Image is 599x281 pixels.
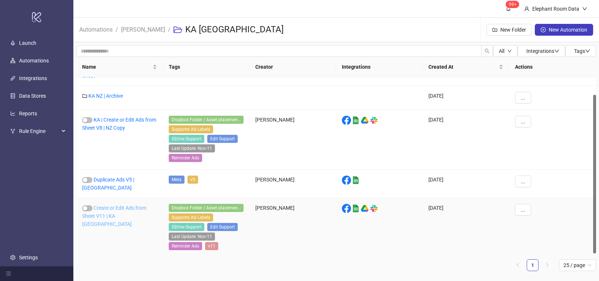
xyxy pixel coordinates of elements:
[169,144,215,152] span: Last Update: Nov-11
[185,24,284,36] h3: KA [GEOGRAPHIC_DATA]
[423,170,509,198] div: [DATE]
[169,176,185,184] span: Meta
[423,198,509,258] div: [DATE]
[521,119,525,125] span: ...
[521,207,525,213] span: ...
[518,45,565,57] button: Integrationsdown
[515,116,531,127] button: ...
[78,25,114,33] a: Automations
[19,111,37,116] a: Reports
[541,259,553,271] button: right
[249,170,336,198] div: [PERSON_NAME]
[169,213,213,221] span: Supports Ad Labels
[515,176,531,187] button: ...
[506,6,511,11] span: bell
[512,259,524,271] button: left
[249,57,336,77] th: Creator
[207,223,238,231] span: Edit Support
[493,45,518,57] button: Alldown
[207,135,238,143] span: Edit Support
[205,242,218,250] span: v11
[6,271,11,276] span: menu-fold
[526,48,559,54] span: Integrations
[559,259,596,271] div: Page Size
[535,24,593,36] button: New Automation
[521,179,525,184] span: ...
[549,27,587,33] span: New Automation
[169,204,244,212] span: Dropbox Folder / Asset placement detection
[515,204,531,216] button: ...
[10,129,15,134] span: fork
[515,92,531,104] button: ...
[512,259,524,271] li: Previous Page
[486,24,532,36] button: New Folder
[120,25,167,33] a: [PERSON_NAME]
[428,63,497,71] span: Created At
[554,48,559,54] span: down
[19,93,46,99] a: Data Stores
[507,49,512,53] span: down
[574,48,590,54] span: Tags
[19,255,38,260] a: Settings
[249,110,336,170] div: [PERSON_NAME]
[82,63,151,71] span: Name
[524,6,529,11] span: user
[249,198,336,258] div: [PERSON_NAME]
[19,75,47,81] a: Integrations
[76,57,163,77] th: Name
[541,27,546,32] span: plus-circle
[82,205,146,227] a: Create or Edit Ads from Sheet V11 | KA [GEOGRAPHIC_DATA]
[169,233,215,241] span: Last Update: Nov-11
[169,154,202,162] span: Reminder Ads
[169,125,213,133] span: Supports Ad Labels
[423,86,509,110] div: [DATE]
[529,5,582,13] div: Elephant Room Data
[485,48,490,54] span: search
[19,58,49,64] a: Automations
[187,176,198,184] span: v5
[82,93,87,98] span: folder
[527,260,538,271] a: 1
[169,242,202,250] span: Reminder Ads
[169,116,244,124] span: Dropbox Folder / Asset placement detection
[499,48,504,54] span: All
[545,263,549,267] span: right
[423,110,509,170] div: [DATE]
[423,57,509,77] th: Created At
[163,57,249,77] th: Tags
[19,40,36,46] a: Launch
[541,259,553,271] li: Next Page
[88,93,123,99] a: KA NZ | Archive
[169,223,204,231] span: GDrive Support
[19,124,59,138] span: Rule Engine
[174,25,182,34] span: folder-open
[82,177,134,191] a: Duplicate Ads V5 | [GEOGRAPHIC_DATA]
[565,45,596,57] button: Tagsdown
[582,6,587,11] span: down
[516,263,520,267] span: left
[82,117,156,131] a: KA | Create or Edit Ads from Sheet V8 | NZ Copy
[169,135,204,143] span: GDrive Support
[506,1,519,8] sup: 1697
[500,27,526,33] span: New Folder
[563,260,592,271] span: 25 / page
[336,57,423,77] th: Integrations
[168,18,171,42] li: /
[509,57,596,77] th: Actions
[527,259,538,271] li: 1
[521,95,525,101] span: ...
[116,18,118,42] li: /
[492,27,497,32] span: folder-add
[585,48,590,54] span: down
